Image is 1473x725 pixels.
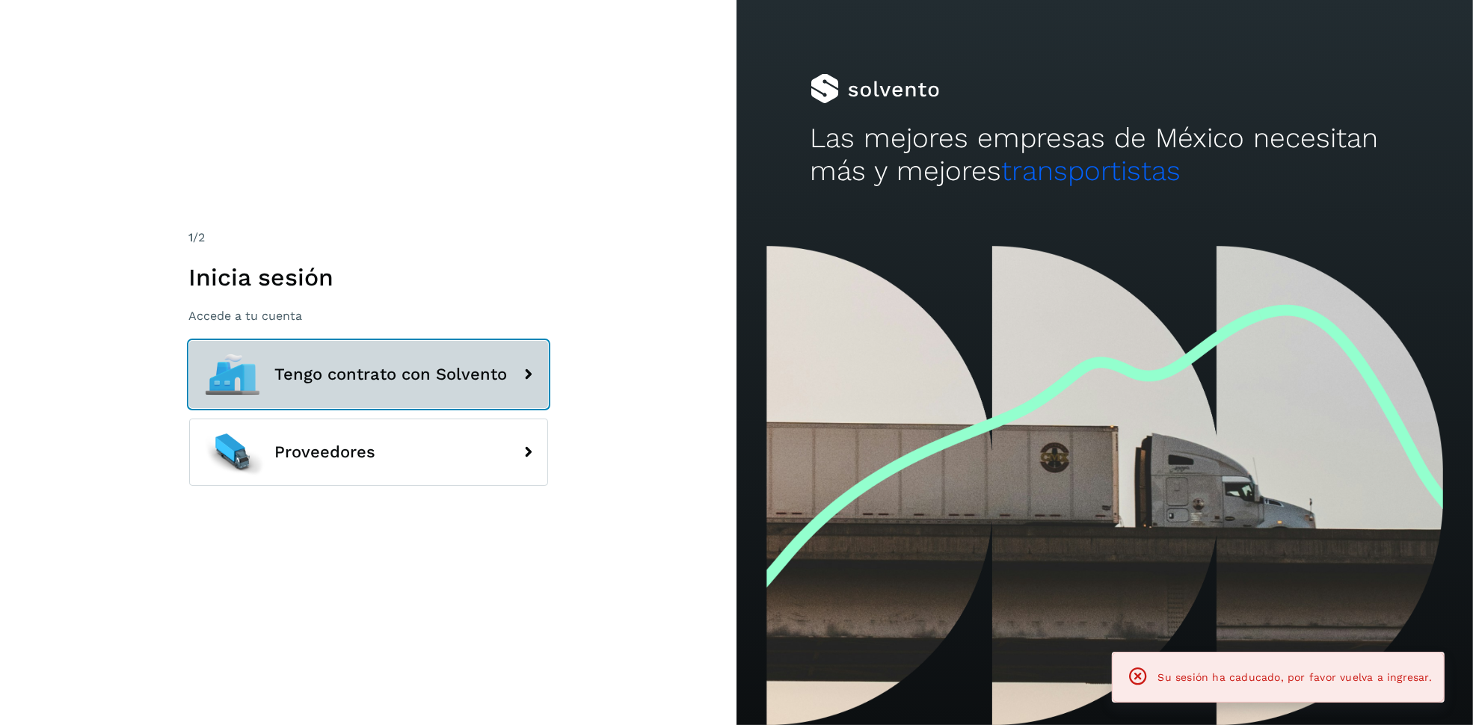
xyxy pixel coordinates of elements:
[189,230,194,244] span: 1
[189,309,548,323] p: Accede a tu cuenta
[189,263,548,291] h1: Inicia sesión
[189,341,548,408] button: Tengo contrato con Solvento
[275,443,376,461] span: Proveedores
[189,229,548,247] div: /2
[1002,155,1181,187] span: transportistas
[275,365,508,383] span: Tengo contrato con Solvento
[811,122,1400,188] h2: Las mejores empresas de México necesitan más y mejores
[1158,671,1432,683] span: Su sesión ha caducado, por favor vuelva a ingresar.
[189,419,548,486] button: Proveedores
